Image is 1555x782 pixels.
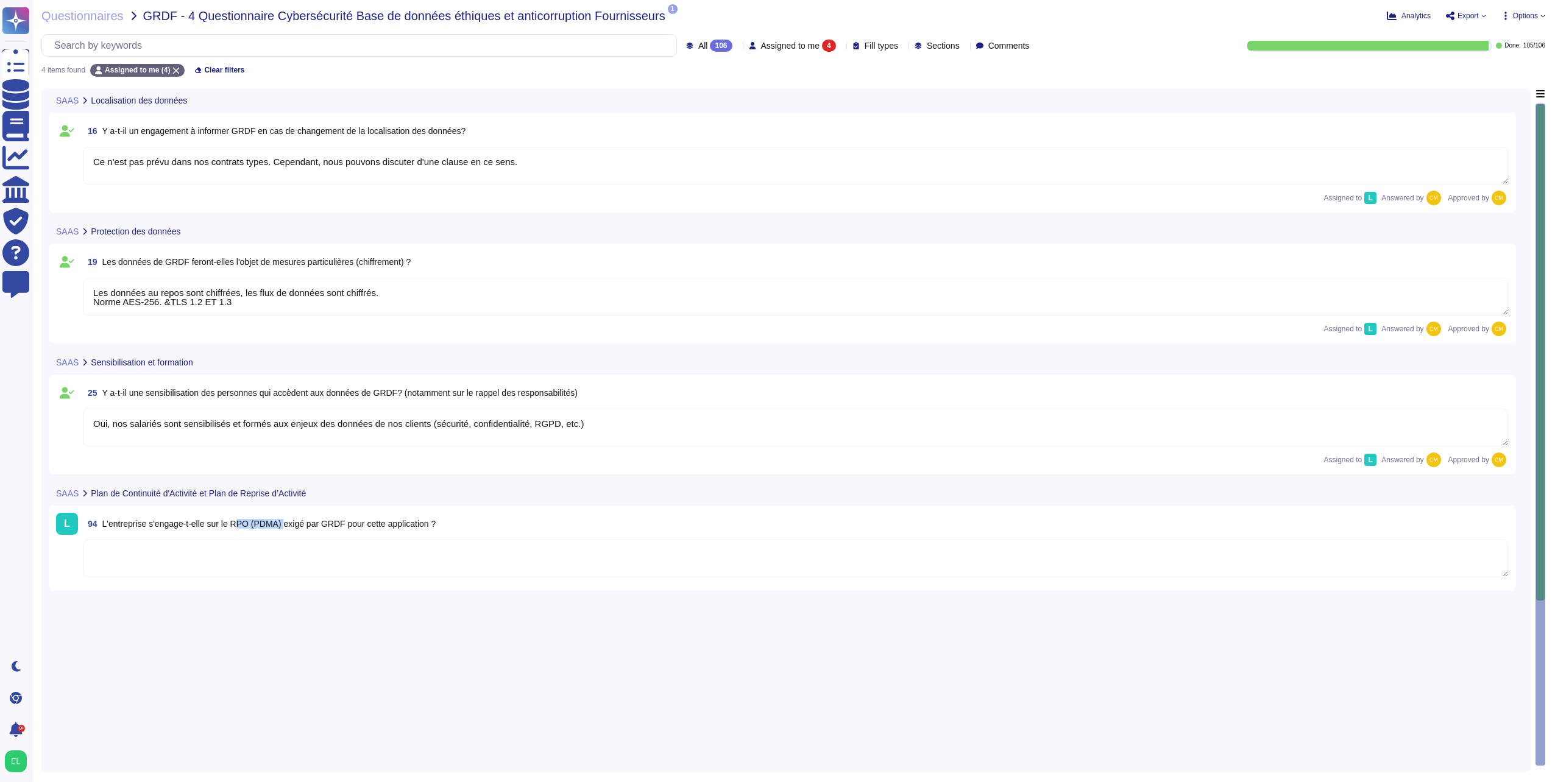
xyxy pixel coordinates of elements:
span: Answered by [1381,456,1423,463]
div: 106 [710,40,732,52]
button: user [2,748,35,775]
img: user [1426,322,1441,336]
img: user [1492,453,1506,467]
span: L'entreprise s'engage-t-elle sur le RPO (PDMA) exigé par GRDF pour cette application ? [102,519,436,529]
span: Les données de GRDF feront-elles l'objet de mesures particulières (chiffrement) ? [102,257,411,267]
img: user [1426,453,1441,467]
textarea: Oui, nos salariés sont sensibilisés et formés aux enjeux des données de nos clients (sécurité, co... [83,409,1509,446]
span: Questionnaires [41,10,124,22]
img: user [5,750,27,772]
span: Analytics [1401,12,1431,19]
span: 94 [83,520,97,528]
span: SAAS [56,227,79,236]
span: Protection des données [91,227,180,236]
span: Done: [1504,43,1521,49]
img: user [1492,191,1506,205]
span: Y a-t-il un engagement à informer GRDF en cas de changement de la localisation des données? [102,126,466,136]
img: user [1426,191,1441,205]
span: Sensibilisation et formation [91,358,193,367]
span: Assigned to [1324,454,1377,466]
span: Options [1513,12,1538,19]
span: All [698,41,708,50]
span: Sections [927,41,960,50]
span: SAAS [56,358,79,367]
span: Comments [988,41,1030,50]
span: Assigned to me [761,41,820,50]
span: Approved by [1448,194,1489,202]
div: 9+ [18,725,25,732]
span: Assigned to [1324,323,1377,335]
span: Approved by [1448,325,1489,333]
textarea: Ce n'est pas prévu dans nos contrats types. Cependant, nous pouvons discuter d'une clause en ce s... [83,147,1509,185]
span: Answered by [1381,194,1423,202]
span: GRDF - 4 Questionnaire Cybersécurité Base de données éthiques et anticorruption Fournisseurs [143,10,665,22]
span: 25 [83,389,97,397]
div: 4 items found [41,66,85,74]
span: Approved by [1448,456,1489,463]
span: Localisation des données [91,96,187,105]
span: Assigned to me (4) [105,66,170,74]
span: Clear filters [204,66,244,74]
span: SAAS [56,96,79,105]
span: Export [1458,12,1479,19]
div: L [56,513,78,535]
span: Y a-t-il une sensibilisation des personnes qui accèdent aux données de GRDF? (notamment sur le ra... [102,388,578,398]
button: Analytics [1387,11,1431,21]
span: SAAS [56,489,79,498]
span: 16 [83,127,97,135]
span: Answered by [1381,325,1423,333]
textarea: Les données au repos sont chiffrées, les flux de données sont chiffrés. Norme AES-256. &TLS 1.2 E... [83,278,1509,315]
span: 105 / 106 [1523,43,1545,49]
div: L [1364,192,1376,204]
div: 4 [822,40,836,52]
div: L [1364,323,1376,335]
img: user [1492,322,1506,336]
div: L [1364,454,1376,466]
span: 1 [668,4,678,14]
span: 19 [83,258,97,266]
input: Search by keywords [48,35,676,56]
span: Fill types [865,41,898,50]
span: Assigned to [1324,192,1377,204]
span: Plan de Continuité d'Activité et Plan de Reprise d’Activité [91,489,306,498]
